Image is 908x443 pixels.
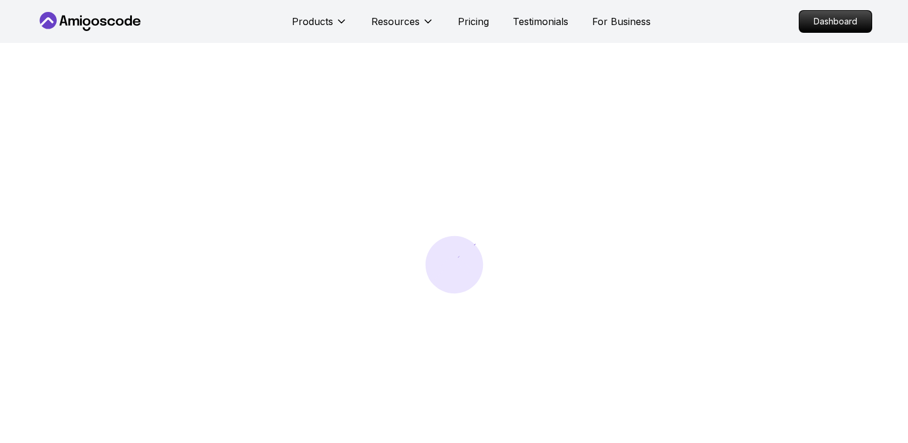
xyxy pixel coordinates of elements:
[592,14,651,29] a: For Business
[371,14,420,29] p: Resources
[371,14,434,38] button: Resources
[458,14,489,29] a: Pricing
[799,11,872,32] p: Dashboard
[799,10,872,33] a: Dashboard
[292,14,333,29] p: Products
[513,14,568,29] a: Testimonials
[292,14,347,38] button: Products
